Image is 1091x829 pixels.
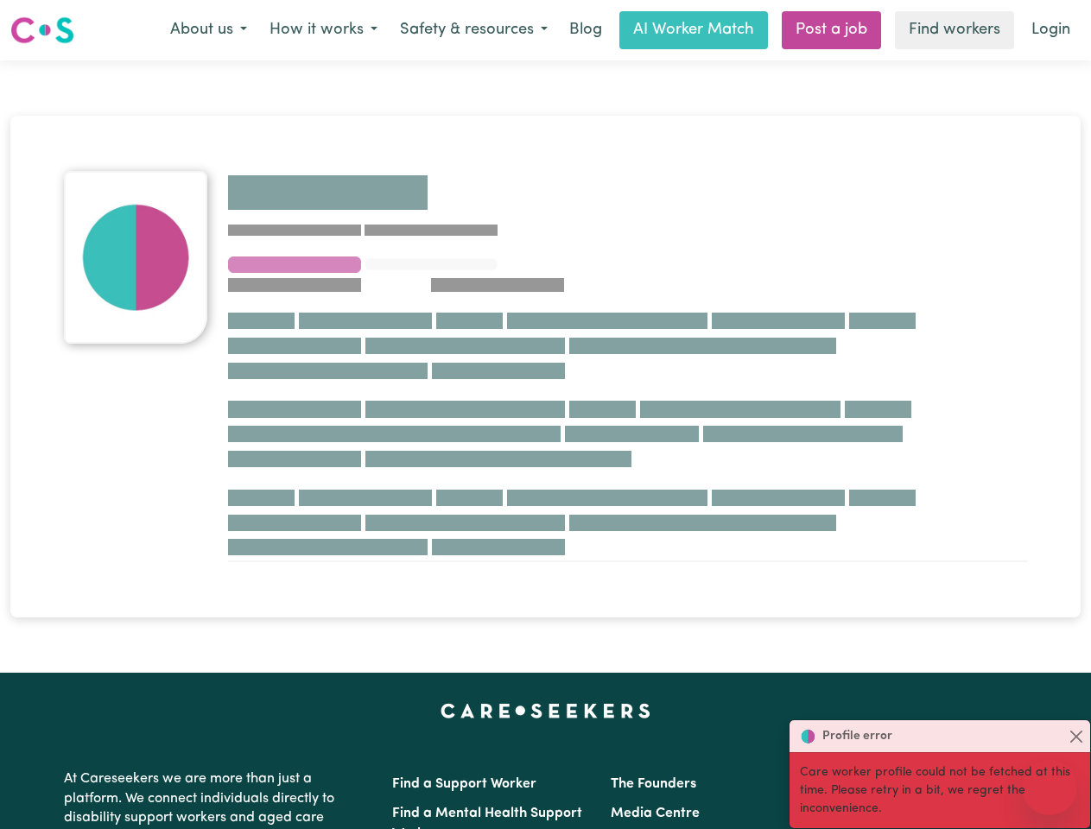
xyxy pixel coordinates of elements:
img: Careseekers logo [10,15,74,46]
a: Find workers [895,11,1014,49]
button: Safety & resources [389,12,559,48]
a: Careseekers home page [441,704,650,718]
iframe: Button to launch messaging window [1022,760,1077,815]
a: Login [1021,11,1081,49]
a: Find a Support Worker [392,777,536,791]
strong: Profile error [822,727,892,745]
a: Post a job [782,11,881,49]
a: The Founders [611,777,696,791]
a: Media Centre [611,807,700,820]
button: How it works [258,12,389,48]
a: AI Worker Match [619,11,768,49]
a: Careseekers logo [10,10,74,50]
a: Blog [559,11,612,49]
button: About us [159,12,258,48]
div: Care worker profile could not be fetched at this time. Please retry in a bit, we regret the incon... [790,753,1090,828]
